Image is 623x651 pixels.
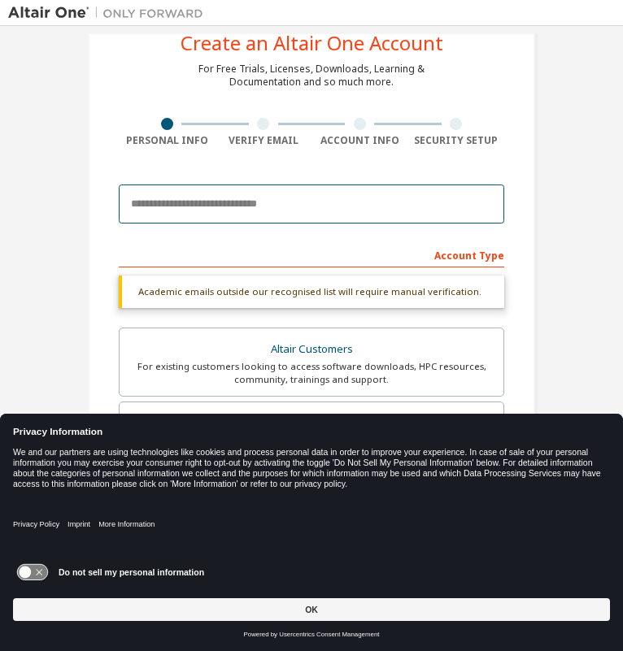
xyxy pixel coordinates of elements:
[129,412,494,435] div: Students
[119,134,216,147] div: Personal Info
[129,360,494,386] div: For existing customers looking to access software downloads, HPC resources, community, trainings ...
[119,276,504,308] div: Academic emails outside our recognised list will require manual verification.
[8,5,211,21] img: Altair One
[181,33,443,53] div: Create an Altair One Account
[119,241,504,267] div: Account Type
[311,134,408,147] div: Account Info
[198,63,425,89] div: For Free Trials, Licenses, Downloads, Learning & Documentation and so much more.
[408,134,505,147] div: Security Setup
[129,338,494,361] div: Altair Customers
[216,134,312,147] div: Verify Email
